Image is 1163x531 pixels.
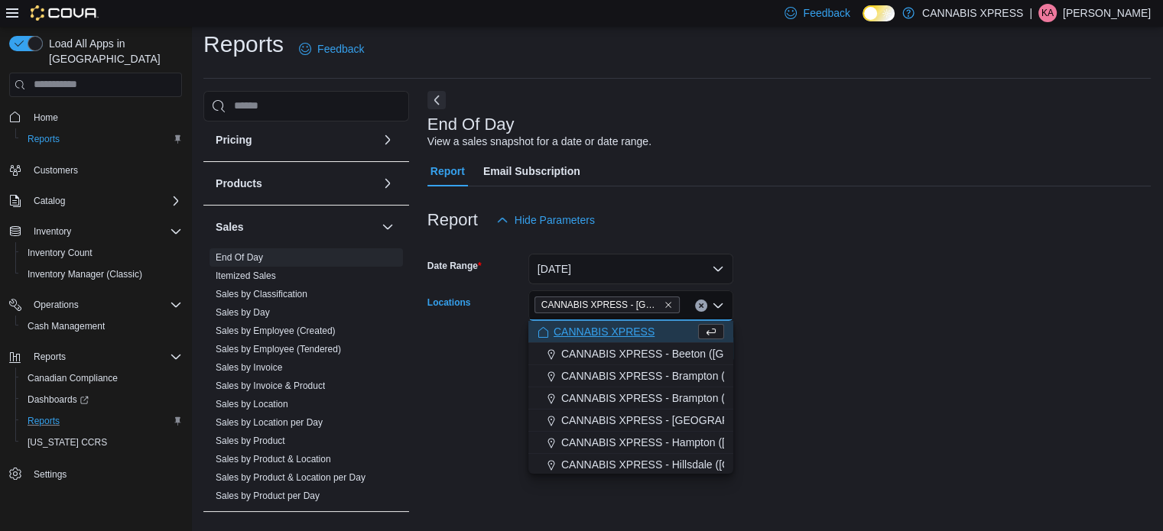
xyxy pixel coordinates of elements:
a: Sales by Invoice [216,362,282,373]
button: Reports [15,128,188,150]
label: Date Range [427,260,482,272]
button: Sales [378,218,397,236]
span: CANNABIS XPRESS - [GEOGRAPHIC_DATA][PERSON_NAME] ([GEOGRAPHIC_DATA]) [541,297,661,312]
span: Sales by Classification [216,288,307,300]
button: [US_STATE] CCRS [15,432,188,453]
span: Sales by Invoice [216,361,282,374]
h3: Report [427,211,478,229]
a: Sales by Employee (Created) [216,325,336,336]
button: Operations [28,296,85,314]
button: Reports [15,410,188,432]
a: Home [28,108,64,127]
span: Sales by Employee (Tendered) [216,343,341,355]
span: Sales by Location per Day [216,416,323,429]
span: Sales by Employee (Created) [216,325,336,337]
span: Catalog [34,195,65,207]
div: View a sales snapshot for a date or date range. [427,134,651,150]
button: Canadian Compliance [15,367,188,389]
button: CANNABIS XPRESS - Brampton (Veterans Drive) [528,387,733,410]
a: Sales by Product & Location [216,454,331,465]
span: Reports [34,351,66,363]
span: Reports [28,348,182,366]
button: CANNABIS XPRESS - Beeton ([GEOGRAPHIC_DATA]) [528,343,733,365]
button: CANNABIS XPRESS - Brampton ([GEOGRAPHIC_DATA]) [528,365,733,387]
button: Reports [3,346,188,367]
a: Inventory Count [21,244,99,262]
span: Inventory Manager (Classic) [28,268,142,280]
span: Sales by Invoice & Product [216,380,325,392]
span: Settings [28,464,182,483]
a: Settings [28,465,73,484]
span: Dashboards [21,390,182,409]
span: Feedback [317,41,364,57]
button: Inventory Count [15,242,188,264]
span: End Of Day [216,251,263,264]
span: Home [28,108,182,127]
span: CANNABIS XPRESS - Brampton ([GEOGRAPHIC_DATA]) [561,368,840,384]
a: Dashboards [21,390,95,409]
a: Sales by Location per Day [216,417,323,428]
a: Sales by Classification [216,289,307,299]
span: CANNABIS XPRESS - Hillsdale ([GEOGRAPHIC_DATA]) [561,457,834,472]
div: Kaylea Anderson-Masson [1038,4,1057,22]
button: CANNABIS XPRESS - [GEOGRAPHIC_DATA] ([GEOGRAPHIC_DATA]) [528,410,733,432]
button: CANNABIS XPRESS - Hampton ([GEOGRAPHIC_DATA]) [528,432,733,454]
span: Cash Management [21,317,182,335]
button: Settings [3,462,188,484]
label: Locations [427,296,471,309]
span: Catalog [28,192,182,210]
a: Reports [21,130,66,148]
span: CANNABIS XPRESS - North Gower (Church Street) [534,296,680,313]
h3: End Of Day [427,115,515,134]
a: Dashboards [15,389,188,410]
a: Reports [21,412,66,430]
span: [US_STATE] CCRS [28,436,107,448]
button: Customers [3,159,188,181]
h3: Products [216,176,262,191]
span: Customers [34,164,78,176]
button: Catalog [3,190,188,212]
span: Report [430,156,465,186]
a: Itemized Sales [216,270,276,281]
a: Cash Management [21,317,111,335]
button: Inventory Manager (Classic) [15,264,188,285]
span: Operations [34,299,79,311]
span: Home [34,112,58,124]
a: Customers [28,161,84,180]
button: Remove CANNABIS XPRESS - North Gower (Church Street) from selection in this group [664,300,673,309]
button: Products [216,176,375,191]
h3: Sales [216,219,244,235]
span: Sales by Product per Day [216,490,320,502]
span: Hide Parameters [515,212,595,228]
a: Sales by Employee (Tendered) [216,344,341,355]
button: Catalog [28,192,71,210]
button: CANNABIS XPRESS - Hillsdale ([GEOGRAPHIC_DATA]) [528,454,733,476]
span: Reports [21,412,182,430]
a: End Of Day [216,252,263,263]
span: Sales by Location [216,398,288,410]
span: Customers [28,160,182,180]
a: Sales by Day [216,307,270,318]
span: Washington CCRS [21,433,182,452]
button: Inventory [28,222,77,241]
a: Sales by Product & Location per Day [216,472,365,483]
p: CANNABIS XPRESS [922,4,1023,22]
span: CANNABIS XPRESS - Hampton ([GEOGRAPHIC_DATA]) [561,435,837,450]
a: Sales by Invoice & Product [216,380,325,391]
button: Hide Parameters [490,205,601,235]
span: Inventory Count [21,244,182,262]
span: Dark Mode [863,21,863,22]
p: [PERSON_NAME] [1063,4,1151,22]
a: Sales by Product [216,435,285,446]
span: Feedback [803,5,850,21]
span: Settings [34,468,67,481]
span: CANNABIS XPRESS [554,324,655,339]
button: Operations [3,294,188,316]
button: Cash Management [15,316,188,337]
div: Sales [203,248,409,511]
button: Reports [28,348,72,366]
nav: Complex example [9,100,182,525]
span: Email Subscription [483,156,580,186]
span: KA [1041,4,1054,22]
p: | [1029,4,1032,22]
